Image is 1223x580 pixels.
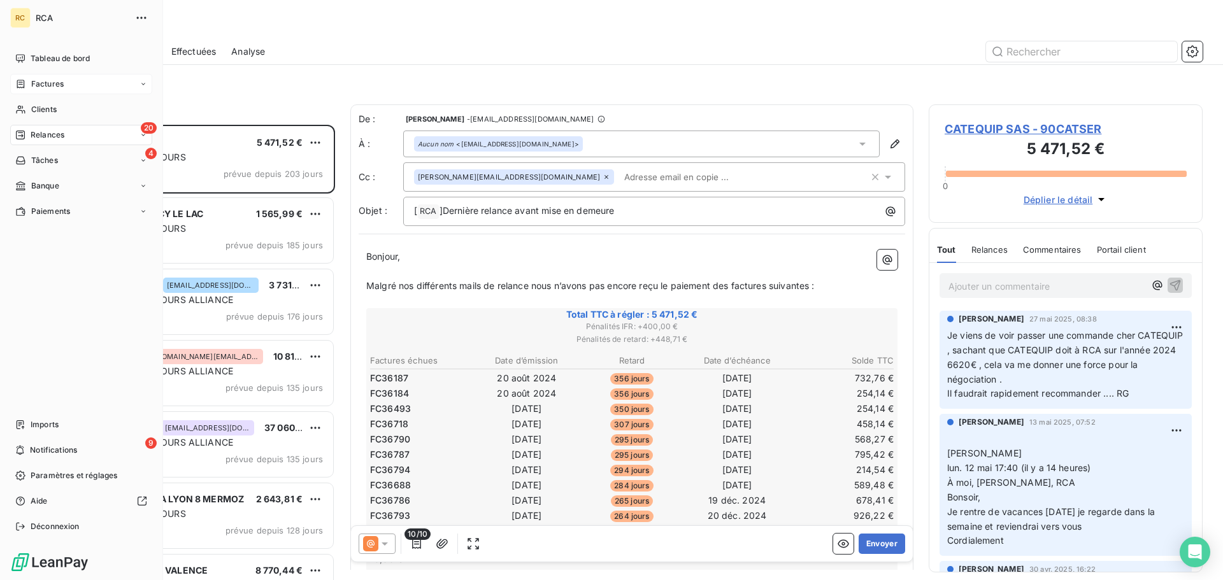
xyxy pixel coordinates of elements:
[370,479,411,492] span: FC36688
[790,478,894,492] td: 589,48 €
[580,354,683,367] th: Retard
[685,478,789,492] td: [DATE]
[368,334,896,345] span: Pénalités de retard : + 448,71 €
[10,8,31,28] div: RC
[610,373,653,385] span: 356 jours
[406,115,464,123] span: [PERSON_NAME]
[943,181,948,191] span: 0
[947,506,1157,532] span: Je rentre de vacances [DATE] je regarde dans la semaine et reviendrai vers vous
[257,137,303,148] span: 5 471,52 €
[61,125,335,580] div: grid
[370,402,411,415] span: FC36493
[685,493,789,507] td: 19 déc. 2024
[475,402,578,416] td: [DATE]
[685,432,789,446] td: [DATE]
[610,465,653,476] span: 294 jours
[31,495,48,507] span: Aide
[31,180,59,192] span: Banque
[475,463,578,477] td: [DATE]
[790,371,894,385] td: 732,76 €
[947,462,1091,473] span: lun. 12 mai 17:40 (il y a 14 heures)
[1020,192,1112,207] button: Déplier le détail
[224,169,323,179] span: prévue depuis 203 jours
[947,492,980,502] span: Bonsoir,
[475,371,578,385] td: 20 août 2024
[226,311,323,322] span: prévue depuis 176 jours
[1024,193,1093,206] span: Déplier le détail
[611,434,653,446] span: 295 jours
[859,534,905,554] button: Envoyer
[947,535,1004,546] span: Cordialement
[475,478,578,492] td: [DATE]
[947,330,1186,385] span: Je viens de voir passer une commande cher CATEQUIP , sachant que CATEQUIP doit à RCA sur l'année ...
[475,448,578,462] td: [DATE]
[475,354,578,367] th: Date d’émission
[947,448,1022,458] span: [PERSON_NAME]
[959,563,1024,575] span: [PERSON_NAME]
[947,477,1075,488] span: À moi, [PERSON_NAME], RCA
[610,480,653,492] span: 284 jours
[947,388,1129,399] span: Il faudrait rapidement recommander .... RG
[1029,418,1096,426] span: 13 mai 2025, 07:52
[418,139,579,148] div: <[EMAIL_ADDRESS][DOMAIN_NAME]>
[440,205,615,216] span: ]Dernière relance avant mise en demeure
[610,404,653,415] span: 350 jours
[790,402,894,416] td: 254,14 €
[790,463,894,477] td: 214,54 €
[475,432,578,446] td: [DATE]
[790,509,894,523] td: 926,22 €
[154,353,259,360] span: [DOMAIN_NAME][EMAIL_ADDRESS][DOMAIN_NAME]
[171,45,217,58] span: Effectuées
[418,139,454,148] em: Aucun nom
[269,279,315,290] span: 3 731,22 €
[90,493,244,504] span: DOMINO'S PIZZA LYON 8 MERMOZ
[36,13,127,23] span: RCA
[256,493,303,504] span: 2 643,81 €
[971,244,1008,255] span: Relances
[141,122,157,134] span: 20
[255,565,303,576] span: 8 770,44 €
[145,148,157,159] span: 4
[790,417,894,431] td: 458,14 €
[231,45,265,58] span: Analyse
[1097,244,1146,255] span: Portail client
[225,525,323,535] span: prévue depuis 128 jours
[685,354,789,367] th: Date d’échéance
[475,493,578,507] td: [DATE]
[359,171,403,183] label: Cc :
[359,205,387,216] span: Objet :
[31,155,58,166] span: Tâches
[225,383,323,393] span: prévue depuis 135 jours
[366,280,815,291] span: Malgré nos différents mails de relance nous n’avons pas encore reçu le paiement des factures suiv...
[467,115,594,123] span: - [EMAIL_ADDRESS][DOMAIN_NAME]
[369,354,473,367] th: Factures échues
[685,371,789,385] td: [DATE]
[368,321,896,332] span: Pénalités IFR : + 400,00 €
[225,240,323,250] span: prévue depuis 185 jours
[359,113,403,125] span: De :
[31,78,64,90] span: Factures
[145,437,157,449] span: 9
[359,138,403,150] label: À :
[31,521,80,532] span: Déconnexion
[1029,315,1097,323] span: 27 mai 2025, 08:38
[685,402,789,416] td: [DATE]
[31,470,117,481] span: Paramètres et réglages
[370,448,410,461] span: FC36787
[368,308,896,321] span: Total TTC à régler : 5 471,52 €
[31,53,90,64] span: Tableau de bord
[225,454,323,464] span: prévue depuis 135 jours
[404,528,431,540] span: 10/10
[10,552,89,572] img: Logo LeanPay
[986,41,1177,62] input: Rechercher
[370,463,410,476] span: FC36794
[790,386,894,400] td: 254,14 €
[30,444,77,456] span: Notifications
[685,463,789,477] td: [DATE]
[685,417,789,431] td: [DATE]
[475,417,578,431] td: [DATE]
[611,495,653,507] span: 265 jours
[945,138,1187,163] h3: 5 471,52 €
[370,494,410,507] span: FC36786
[619,167,766,187] input: Adresse email en copie ...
